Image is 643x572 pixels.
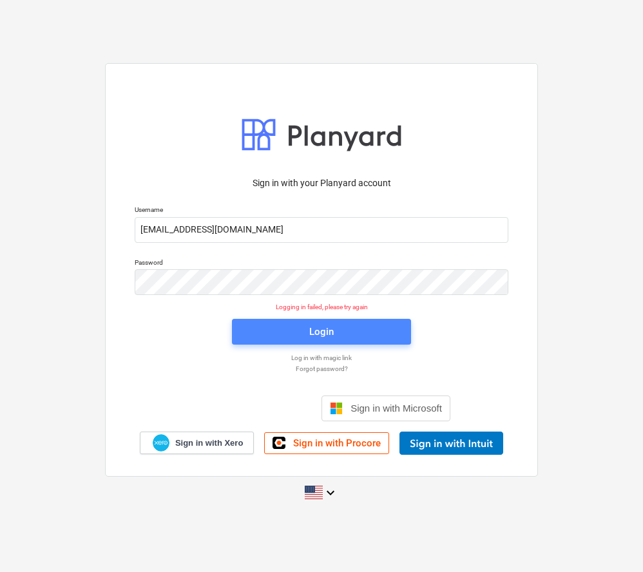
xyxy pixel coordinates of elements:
p: Sign in with your Planyard account [135,176,508,190]
a: Log in with magic link [128,354,515,362]
div: Sign in with Google. Opens in new tab [193,394,311,423]
button: Login [232,319,411,345]
span: Sign in with Xero [175,437,243,449]
img: Xero logo [153,434,169,452]
span: Sign in with Procore [293,437,381,449]
img: Microsoft logo [330,402,343,415]
a: Forgot password? [128,365,515,373]
a: Sign in with Procore [264,432,389,454]
iframe: Chat Widget [579,510,643,572]
span: Sign in with Microsoft [350,403,442,414]
p: Logging in failed, please try again [127,303,516,311]
a: Sign in with Xero [140,432,254,454]
p: Username [135,205,508,216]
iframe: Sign in with Google Button [186,394,318,423]
i: keyboard_arrow_down [323,485,338,500]
input: Username [135,217,508,243]
div: Login [309,323,334,340]
p: Password [135,258,508,269]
